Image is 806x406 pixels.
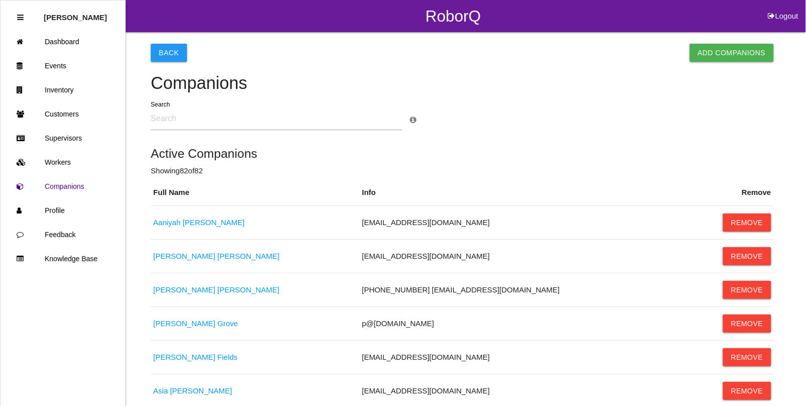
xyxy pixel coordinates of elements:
[360,341,689,374] td: [EMAIL_ADDRESS][DOMAIN_NAME]
[360,206,689,240] td: [EMAIL_ADDRESS][DOMAIN_NAME]
[1,150,125,174] a: Workers
[153,353,238,361] a: [PERSON_NAME] Fields
[151,107,402,130] input: Search
[1,247,125,271] a: Knowledge Base
[723,382,771,400] button: Remove
[360,307,689,341] td: p@[DOMAIN_NAME]
[1,198,125,223] a: Profile
[360,240,689,273] td: [EMAIL_ADDRESS][DOMAIN_NAME]
[153,252,280,260] a: [PERSON_NAME] [PERSON_NAME]
[1,54,125,78] a: Events
[723,247,771,265] button: Remove
[151,74,774,93] h4: Companions
[151,165,774,177] p: Showing 82 of 82
[151,179,360,206] th: Full Name
[1,30,125,54] a: Dashboard
[723,315,771,333] button: Remove
[723,281,771,299] button: Remove
[723,348,771,366] button: Remove
[360,273,689,307] td: [PHONE_NUMBER] [EMAIL_ADDRESS][DOMAIN_NAME]
[740,179,774,206] th: Remove
[360,179,689,206] th: Info
[690,44,774,62] button: Add Companions
[151,44,187,62] button: Back
[153,218,245,227] a: Aaniyah [PERSON_NAME]
[410,116,416,124] a: Search Info
[723,214,771,232] button: Remove
[17,6,24,30] div: Close
[153,319,238,328] a: [PERSON_NAME] Grove
[44,6,107,22] p: Rosie Blandino
[151,147,774,160] h5: Active Companions
[153,285,280,294] a: [PERSON_NAME] [PERSON_NAME]
[1,102,125,126] a: Customers
[153,386,232,395] a: Asia [PERSON_NAME]
[1,78,125,102] a: Inventory
[151,100,170,109] label: Search
[1,126,125,150] a: Supervisors
[1,174,125,198] a: Companions
[1,223,125,247] a: Feedback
